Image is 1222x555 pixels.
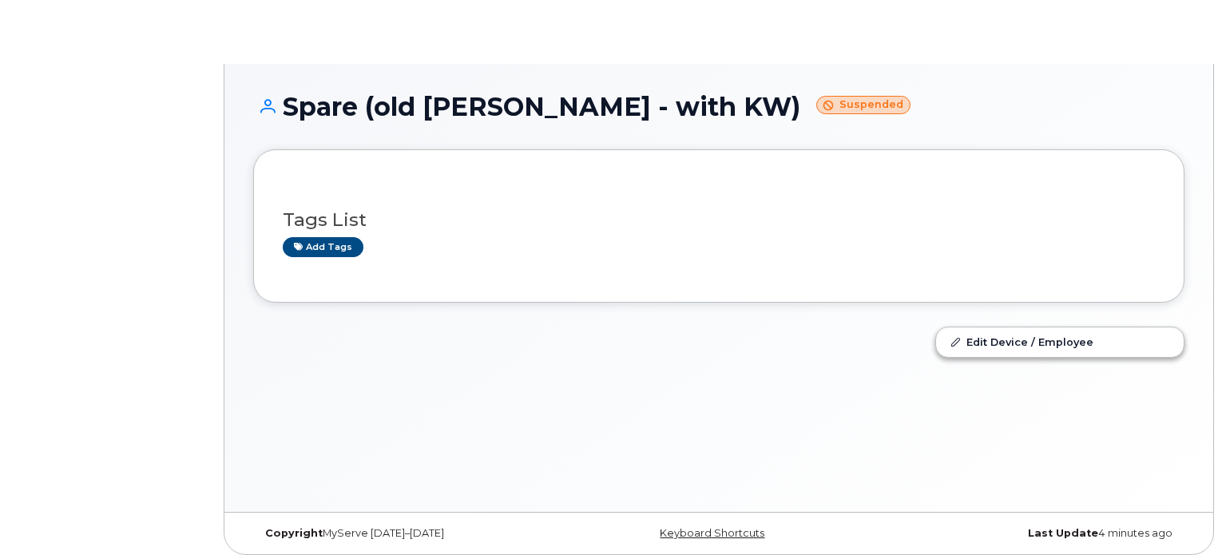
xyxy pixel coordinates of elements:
strong: Copyright [265,527,323,539]
a: Edit Device / Employee [936,327,1184,356]
a: Keyboard Shortcuts [660,527,764,539]
a: Add tags [283,237,363,257]
div: 4 minutes ago [874,527,1184,540]
div: MyServe [DATE]–[DATE] [253,527,564,540]
strong: Last Update [1028,527,1098,539]
small: Suspended [816,96,911,114]
h3: Tags List [283,210,1155,230]
h1: Spare (old [PERSON_NAME] - with KW) [253,93,1184,121]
